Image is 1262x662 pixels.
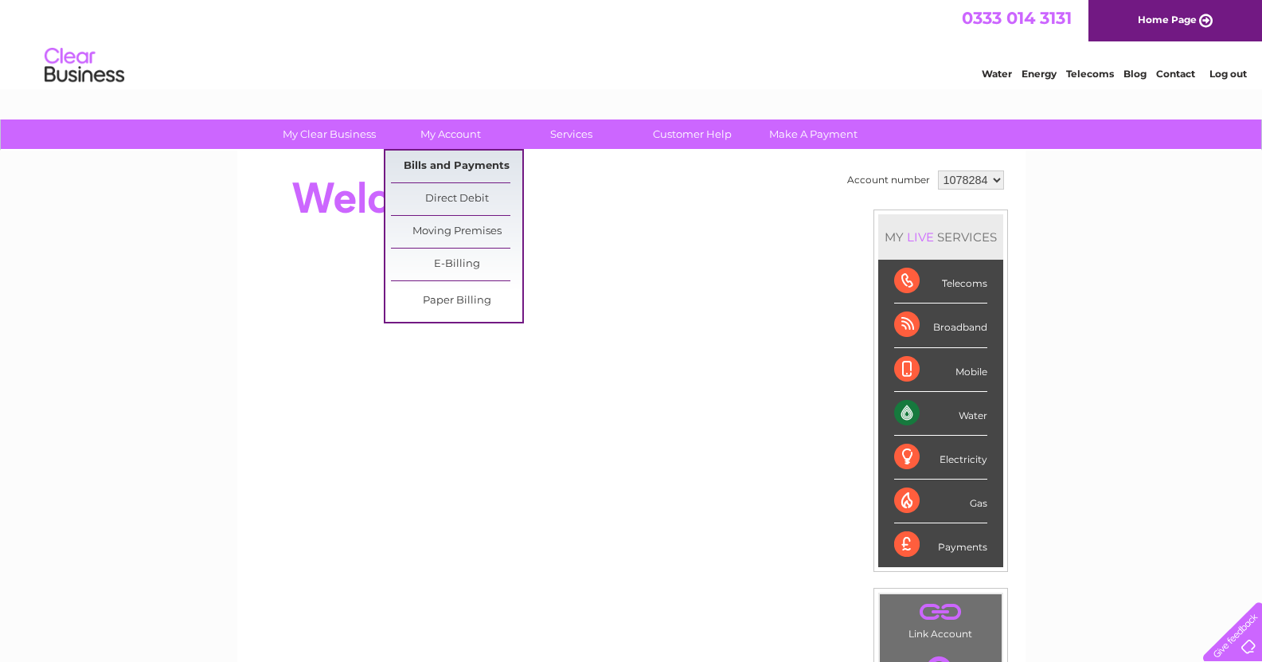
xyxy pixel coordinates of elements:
[843,166,934,194] td: Account number
[894,392,987,436] div: Water
[884,598,998,626] a: .
[1066,68,1114,80] a: Telecoms
[391,183,522,215] a: Direct Debit
[627,119,758,149] a: Customer Help
[894,436,987,480] div: Electricity
[1156,68,1195,80] a: Contact
[894,304,987,347] div: Broadband
[904,229,937,245] div: LIVE
[894,523,987,566] div: Payments
[982,68,1012,80] a: Water
[748,119,879,149] a: Make A Payment
[506,119,637,149] a: Services
[391,216,522,248] a: Moving Premises
[391,249,522,280] a: E-Billing
[962,8,1072,28] a: 0333 014 3131
[385,119,516,149] a: My Account
[1123,68,1147,80] a: Blog
[879,593,1002,644] td: Link Account
[878,214,1003,260] div: MY SERVICES
[894,480,987,523] div: Gas
[264,119,395,149] a: My Clear Business
[391,151,522,182] a: Bills and Payments
[256,9,1008,77] div: Clear Business is a trading name of Verastar Limited (registered in [GEOGRAPHIC_DATA] No. 3667643...
[44,41,125,90] img: logo.png
[391,285,522,317] a: Paper Billing
[894,348,987,392] div: Mobile
[1022,68,1057,80] a: Energy
[1209,68,1247,80] a: Log out
[894,260,987,304] div: Telecoms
